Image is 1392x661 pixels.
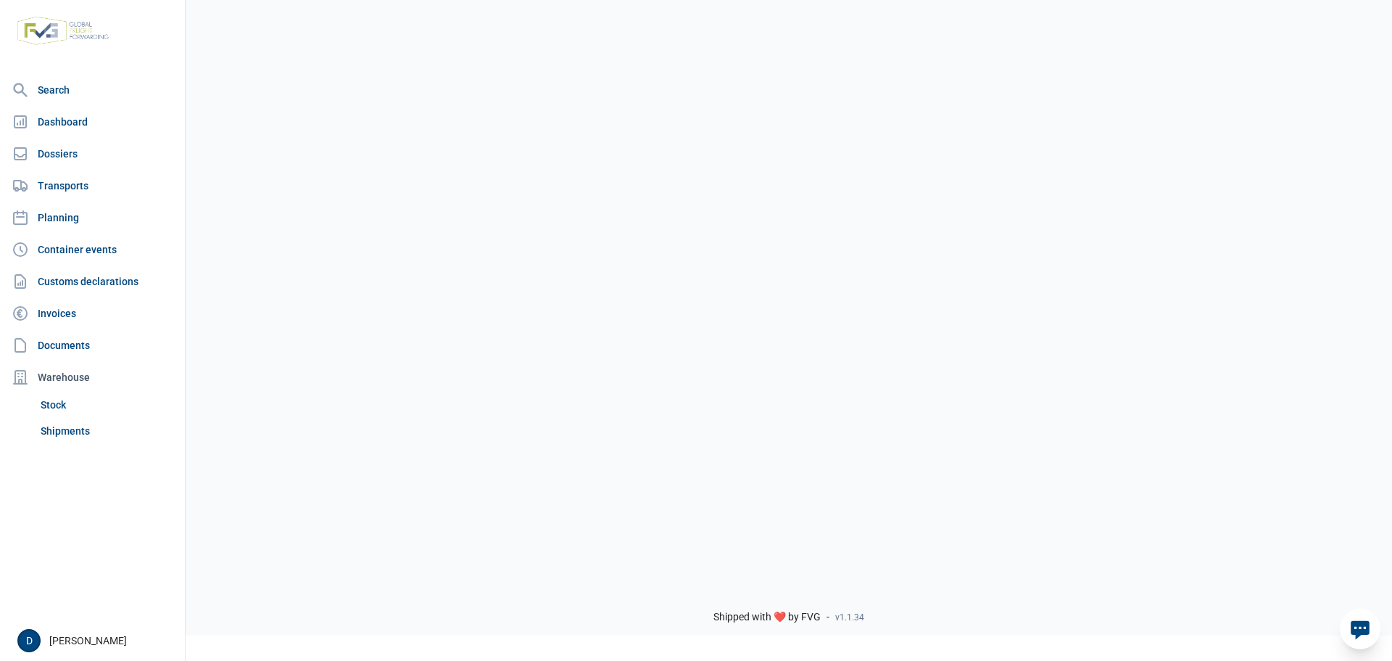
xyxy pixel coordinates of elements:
div: Warehouse [6,363,179,392]
a: Documents [6,331,179,360]
a: Container events [6,235,179,264]
a: Planning [6,203,179,232]
a: Stock [35,392,179,418]
a: Customs declarations [6,267,179,296]
a: Search [6,75,179,104]
a: Dossiers [6,139,179,168]
span: - [826,611,829,624]
button: D [17,629,41,652]
a: Shipments [35,418,179,444]
a: Dashboard [6,107,179,136]
div: [PERSON_NAME] [17,629,176,652]
img: FVG - Global freight forwarding [12,11,115,51]
span: v1.1.34 [835,612,864,623]
span: Shipped with ❤️ by FVG [713,611,821,624]
a: Transports [6,171,179,200]
a: Invoices [6,299,179,328]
